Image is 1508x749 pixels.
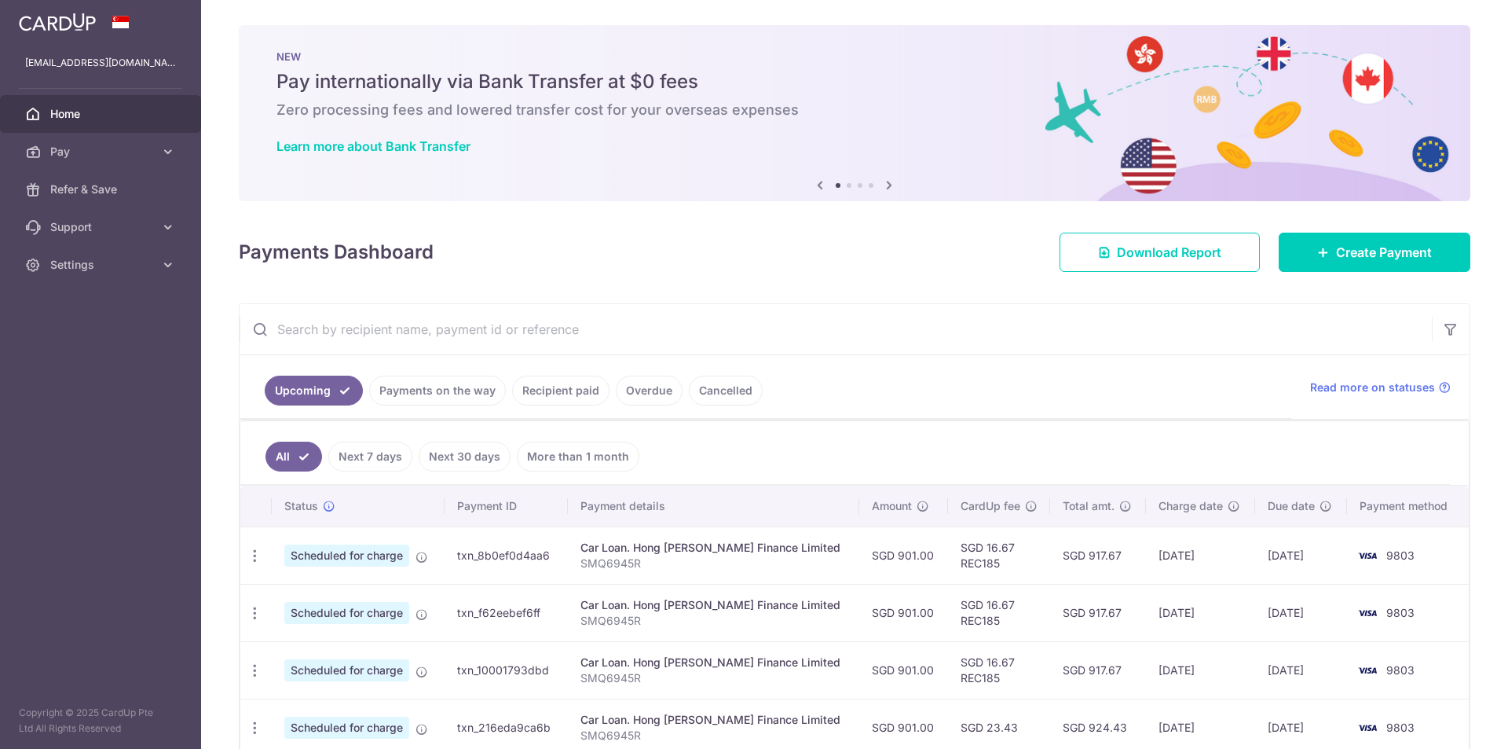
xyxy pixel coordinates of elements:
h5: Pay internationally via Bank Transfer at $0 fees [276,69,1433,94]
a: Upcoming [265,376,363,406]
td: txn_10001793dbd [445,641,568,699]
td: SGD 901.00 [859,641,948,699]
span: Scheduled for charge [284,717,409,739]
span: Pay [50,144,154,160]
span: Due date [1268,498,1315,514]
div: Car Loan. Hong [PERSON_NAME] Finance Limited [580,655,847,670]
img: Bank Card [1352,661,1383,680]
td: [DATE] [1146,641,1255,699]
p: NEW [276,50,1433,63]
td: [DATE] [1255,527,1346,584]
th: Payment method [1347,486,1469,527]
img: Bank transfer banner [239,25,1470,201]
span: 9803 [1386,606,1415,619]
div: Car Loan. Hong [PERSON_NAME] Finance Limited [580,540,847,556]
a: All [265,442,322,472]
td: SGD 901.00 [859,584,948,641]
p: SMQ6945R [580,613,847,629]
span: Download Report [1117,243,1221,262]
a: Download Report [1060,233,1260,272]
input: Search by recipient name, payment id or reference [240,304,1432,354]
a: Recipient paid [512,376,609,406]
span: Settings [50,257,154,273]
div: Car Loan. Hong [PERSON_NAME] Finance Limited [580,597,847,613]
span: 9803 [1386,549,1415,562]
div: Car Loan. Hong [PERSON_NAME] Finance Limited [580,712,847,728]
td: SGD 917.67 [1050,584,1147,641]
a: Learn more about Bank Transfer [276,138,470,154]
span: Amount [872,498,912,514]
img: Bank Card [1352,718,1383,737]
span: 9803 [1386,721,1415,734]
span: Charge date [1158,498,1223,514]
p: SMQ6945R [580,728,847,743]
td: txn_8b0ef0d4aa6 [445,527,568,584]
p: [EMAIL_ADDRESS][DOMAIN_NAME] [25,55,176,71]
td: [DATE] [1146,584,1255,641]
td: [DATE] [1255,641,1346,699]
td: [DATE] [1146,527,1255,584]
span: Scheduled for charge [284,545,409,567]
a: Overdue [616,376,683,406]
a: Next 7 days [328,442,412,472]
th: Payment details [568,486,859,527]
td: SGD 901.00 [859,527,948,584]
td: SGD 917.67 [1050,527,1147,584]
a: Cancelled [689,376,763,406]
span: Scheduled for charge [284,659,409,681]
h6: Zero processing fees and lowered transfer cost for your overseas expenses [276,101,1433,119]
a: Next 30 days [419,442,511,472]
a: Create Payment [1279,233,1470,272]
td: txn_f62eebef6ff [445,584,568,641]
span: Read more on statuses [1310,380,1435,395]
th: Payment ID [445,486,568,527]
span: Total amt. [1063,498,1115,514]
span: 9803 [1386,663,1415,677]
span: Status [284,498,318,514]
span: Home [50,106,154,122]
p: SMQ6945R [580,670,847,686]
a: Read more on statuses [1310,380,1451,395]
img: Bank Card [1352,604,1383,622]
td: SGD 16.67 REC185 [948,527,1050,584]
td: SGD 16.67 REC185 [948,641,1050,699]
span: Scheduled for charge [284,602,409,624]
img: CardUp [19,13,96,31]
p: SMQ6945R [580,556,847,571]
td: SGD 917.67 [1050,641,1147,699]
span: Create Payment [1336,243,1432,262]
img: Bank Card [1352,546,1383,565]
a: More than 1 month [517,442,639,472]
td: [DATE] [1255,584,1346,641]
span: Support [50,219,154,235]
a: Payments on the way [369,376,506,406]
span: CardUp fee [961,498,1020,514]
td: SGD 16.67 REC185 [948,584,1050,641]
span: Refer & Save [50,182,154,197]
h4: Payments Dashboard [239,238,434,266]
